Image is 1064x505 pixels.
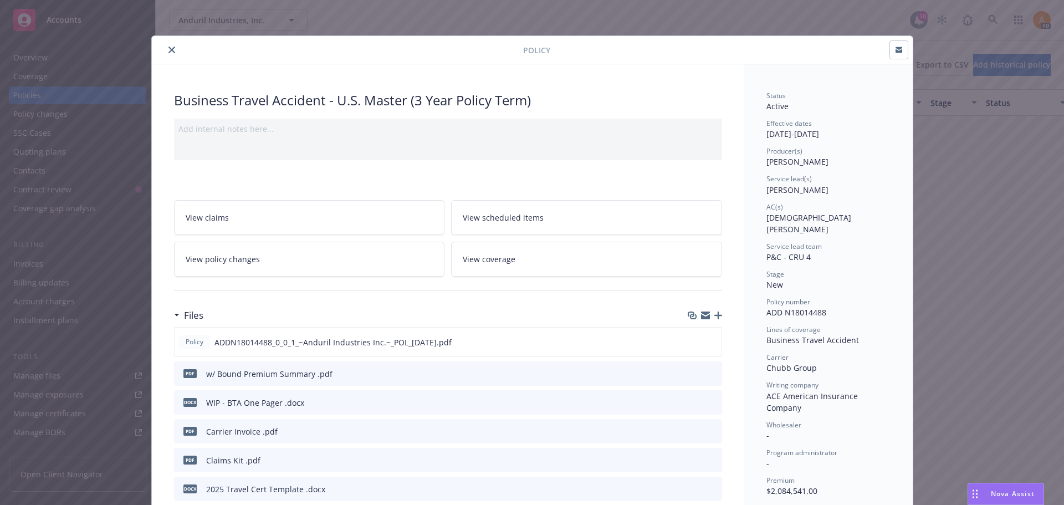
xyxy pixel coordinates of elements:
[214,336,452,348] span: ADDN18014488_0_0_1_~Anduril Industries Inc.~_POL_[DATE].pdf
[174,200,445,235] a: View claims
[178,123,718,135] div: Add internal notes here...
[174,91,722,110] div: Business Travel Accident - U.S. Master (3 Year Policy Term)
[766,335,859,345] span: Business Travel Accident
[707,336,717,348] button: preview file
[186,253,260,265] span: View policy changes
[206,426,278,437] div: Carrier Invoice .pdf
[766,156,828,167] span: [PERSON_NAME]
[766,146,802,156] span: Producer(s)
[463,253,515,265] span: View coverage
[183,369,197,378] span: pdf
[766,119,812,128] span: Effective dates
[206,455,260,466] div: Claims Kit .pdf
[766,174,812,183] span: Service lead(s)
[766,91,786,100] span: Status
[183,337,206,347] span: Policy
[766,458,769,468] span: -
[183,484,197,493] span: docx
[766,297,810,307] span: Policy number
[766,353,789,362] span: Carrier
[766,325,821,334] span: Lines of coverage
[766,380,819,390] span: Writing company
[766,363,817,373] span: Chubb Group
[690,483,699,495] button: download file
[206,483,325,495] div: 2025 Travel Cert Template .docx
[766,242,822,251] span: Service lead team
[206,368,332,380] div: w/ Bound Premium Summary .pdf
[451,200,722,235] a: View scheduled items
[689,336,698,348] button: download file
[165,43,178,57] button: close
[708,426,718,437] button: preview file
[766,119,891,140] div: [DATE] - [DATE]
[766,391,860,413] span: ACE American Insurance Company
[708,397,718,409] button: preview file
[766,269,784,279] span: Stage
[708,455,718,466] button: preview file
[766,101,789,111] span: Active
[766,448,837,457] span: Program administrator
[968,483,1044,505] button: Nova Assist
[690,426,699,437] button: download file
[451,242,722,277] a: View coverage
[766,486,817,496] span: $2,084,541.00
[206,397,304,409] div: WIP - BTA One Pager .docx
[991,489,1035,498] span: Nova Assist
[766,476,795,485] span: Premium
[523,44,550,56] span: Policy
[766,252,811,262] span: P&C - CRU 4
[766,185,828,195] span: [PERSON_NAME]
[766,202,783,212] span: AC(s)
[183,427,197,435] span: pdf
[463,212,544,223] span: View scheduled items
[708,368,718,380] button: preview file
[174,308,203,323] div: Files
[708,483,718,495] button: preview file
[174,242,445,277] a: View policy changes
[690,397,699,409] button: download file
[968,483,982,504] div: Drag to move
[183,398,197,406] span: docx
[183,456,197,464] span: pdf
[766,212,851,234] span: [DEMOGRAPHIC_DATA][PERSON_NAME]
[186,212,229,223] span: View claims
[766,430,769,441] span: -
[184,308,203,323] h3: Files
[690,455,699,466] button: download file
[766,279,783,290] span: New
[766,307,826,318] span: ADD N18014488
[690,368,699,380] button: download file
[766,420,801,430] span: Wholesaler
